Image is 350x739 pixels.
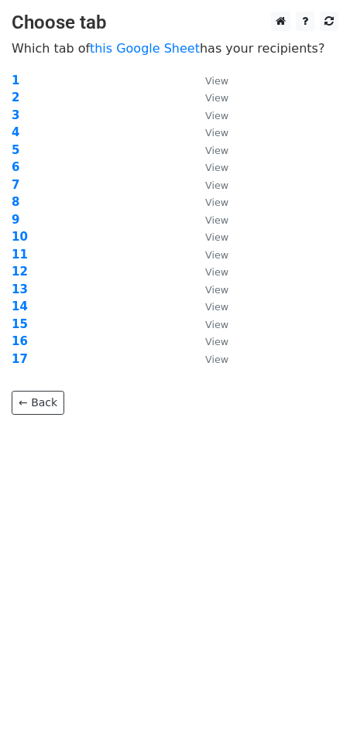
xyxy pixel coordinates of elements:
[205,214,228,226] small: View
[205,284,228,296] small: View
[205,92,228,104] small: View
[190,91,228,104] a: View
[12,334,28,348] a: 16
[205,336,228,347] small: View
[12,317,28,331] a: 15
[12,143,19,157] a: 5
[12,178,19,192] a: 7
[12,12,338,34] h3: Choose tab
[190,108,228,122] a: View
[12,195,19,209] a: 8
[12,213,19,227] a: 9
[12,391,64,415] a: ← Back
[205,180,228,191] small: View
[190,160,228,174] a: View
[190,213,228,227] a: View
[190,195,228,209] a: View
[205,301,228,313] small: View
[12,299,28,313] a: 14
[12,352,28,366] a: 17
[205,266,228,278] small: View
[205,231,228,243] small: View
[190,230,228,244] a: View
[190,282,228,296] a: View
[12,40,338,56] p: Which tab of has your recipients?
[205,75,228,87] small: View
[205,127,228,139] small: View
[12,230,28,244] a: 10
[12,282,28,296] a: 13
[205,145,228,156] small: View
[12,265,28,279] a: 12
[205,249,228,261] small: View
[12,248,28,262] a: 11
[190,248,228,262] a: View
[205,319,228,330] small: View
[205,110,228,121] small: View
[190,334,228,348] a: View
[190,125,228,139] a: View
[12,160,19,174] a: 6
[12,91,19,104] a: 2
[190,143,228,157] a: View
[190,265,228,279] a: View
[205,162,228,173] small: View
[90,41,200,56] a: this Google Sheet
[190,178,228,192] a: View
[12,74,19,87] a: 1
[190,74,228,87] a: View
[190,352,228,366] a: View
[190,317,228,331] a: View
[12,108,19,122] a: 3
[12,125,19,139] a: 4
[190,299,228,313] a: View
[205,354,228,365] small: View
[205,197,228,208] small: View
